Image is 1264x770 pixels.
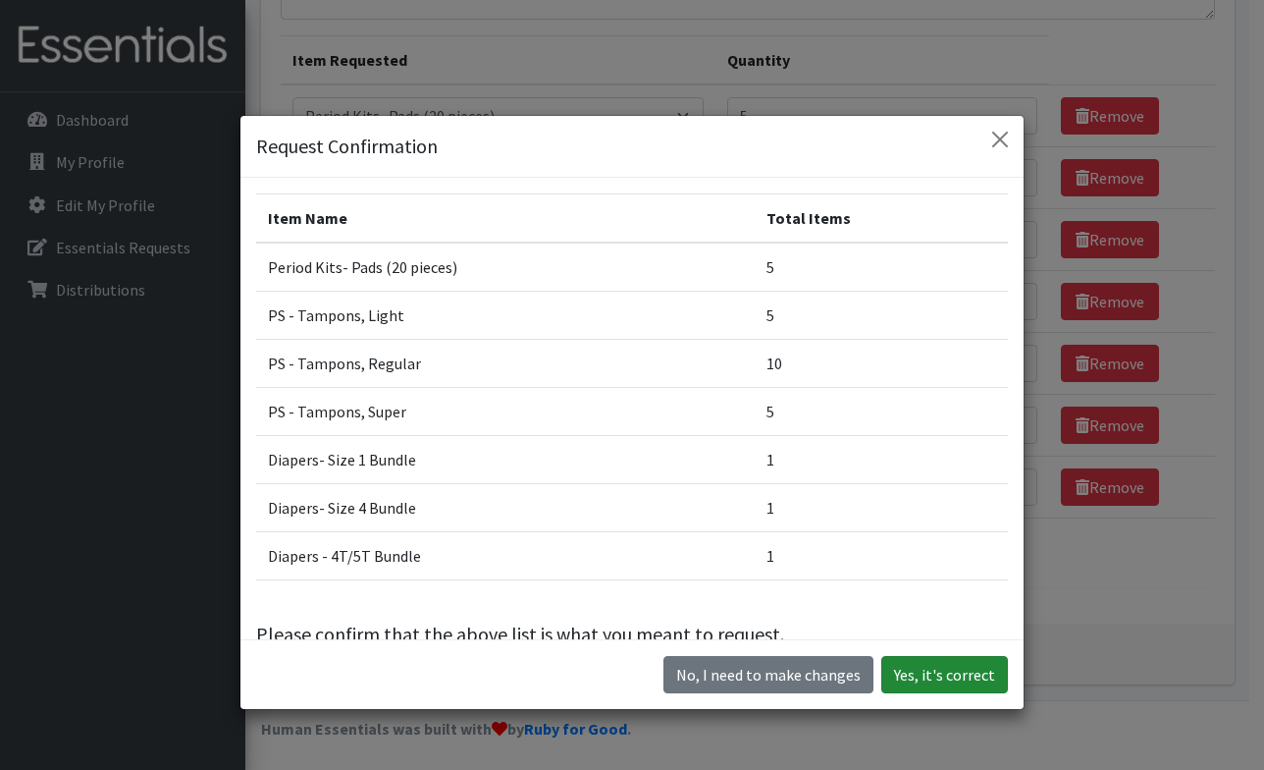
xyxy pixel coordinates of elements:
td: 10 [755,339,1008,387]
button: Yes, it's correct [881,656,1008,693]
td: 5 [755,243,1008,292]
th: Item Name [256,193,755,243]
td: PS - Tampons, Light [256,291,755,339]
td: Period Kits- Pads (20 pieces) [256,243,755,292]
h5: Request Confirmation [256,132,438,161]
td: Diapers - 4T/5T Bundle [256,531,755,579]
button: No I need to make changes [663,656,873,693]
td: Diapers- Size 4 Bundle [256,483,755,531]
td: 1 [755,531,1008,579]
td: 5 [755,387,1008,435]
td: 5 [755,291,1008,339]
button: Close [984,124,1016,155]
td: 1 [755,483,1008,531]
td: PS - Tampons, Regular [256,339,755,387]
td: 1 [755,435,1008,483]
td: Diapers- Size 1 Bundle [256,435,755,483]
th: Total Items [755,193,1008,243]
p: Please confirm that the above list is what you meant to request. [256,620,1008,649]
td: PS - Tampons, Super [256,387,755,435]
